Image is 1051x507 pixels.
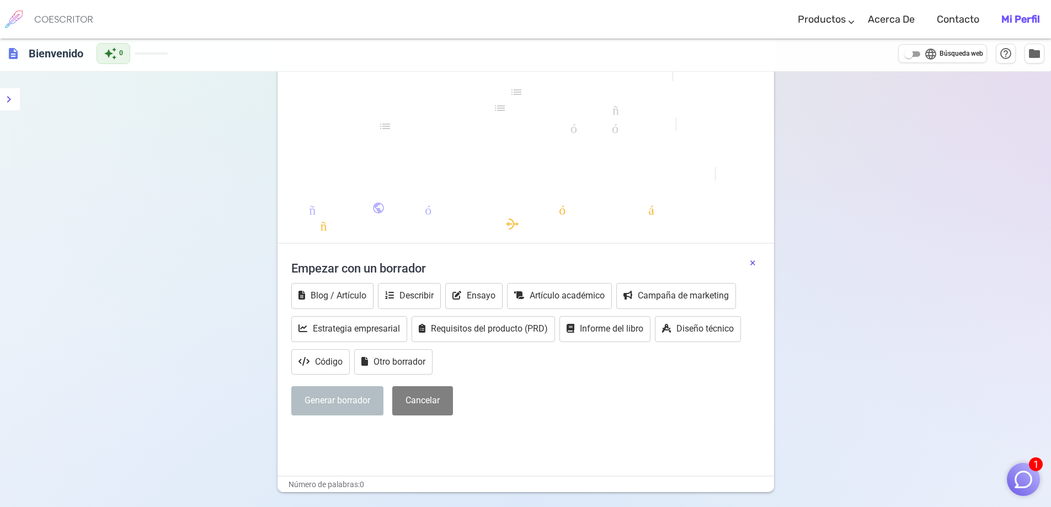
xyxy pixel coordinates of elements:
font: lista de verificación [378,120,590,133]
font: formato_alinear_a_la_izquierda [331,136,728,149]
font: corrección automática alta [453,201,764,215]
font: Número de palabras: [289,480,360,489]
a: Mi perfil [1001,3,1040,36]
span: folder [1028,47,1041,60]
font: descargar [357,185,476,199]
button: Cancelar [392,386,453,415]
font: Código [315,356,343,367]
font: Generar borrador [305,395,370,405]
button: Ayuda y atajos [996,44,1016,63]
font: añadir foto alternativa [307,217,559,231]
button: Generar borrador [291,386,383,415]
span: auto_awesome [104,47,117,60]
font: 0 [119,49,123,57]
button: Describir [378,283,441,309]
font: Cancelar [406,395,440,405]
font: Bienvenido [29,47,83,60]
font: 1 [1033,458,1039,470]
button: Blog / Artículo [291,283,374,309]
font: Acerca de [868,13,915,25]
font: Ensayo [467,290,495,301]
font: Informe del libro [580,323,643,334]
a: Productos [798,3,846,36]
font: formato_cita [509,70,668,83]
span: help_outline [999,47,1012,60]
font: Mi perfil [1001,13,1040,25]
font: Requisitos del producto (PRD) [431,323,548,334]
font: Productos [798,13,846,25]
button: Artículo académico [507,283,612,309]
button: Código [291,349,350,375]
a: Acerca de [868,3,915,36]
button: Otro borrador [354,349,433,375]
font: Campaña de marketing [638,290,729,301]
font: añadir publicación [296,201,445,215]
font: COESCRITOR [34,13,93,25]
button: Diseño técnico [655,316,741,342]
font: Contacto [937,13,979,25]
font: 0 [360,480,364,489]
font: copia de contenido [484,185,703,199]
button: Informe del libro [559,316,650,342]
h6: Haga clic para editar el título [24,42,88,65]
font: miradas_3 [382,70,501,83]
button: 1 [1007,463,1040,496]
font: × [750,256,756,269]
font: Artículo académico [530,290,605,301]
font: Describir [399,290,434,301]
font: borrar_barrido [567,217,753,231]
font: Diseño técnico [676,323,734,334]
button: Estrategia empresarial [291,316,407,342]
font: formato_lista_numerada [404,86,655,99]
span: description [7,47,20,60]
font: Empezar con un borrador [291,261,426,275]
font: Blog / Artículo [311,290,366,301]
button: × [750,255,756,271]
font: Estrategia empresarial [313,323,400,334]
font: formato_alinear_centro [384,152,675,165]
font: código [599,120,671,133]
button: Campaña de marketing [616,283,736,309]
button: Administrar documentos [1025,44,1044,63]
font: formato_lista_con_viñetas [387,102,672,115]
span: language [924,47,937,61]
a: Contacto [937,3,979,36]
button: Requisitos del producto (PRD) [412,316,555,342]
button: Ensayo [445,283,503,309]
font: Otro borrador [374,356,425,367]
font: Búsqueda web [940,50,983,57]
img: Cerrar chat [1013,469,1034,490]
font: formato_alinear_a_la_derecha [340,169,711,183]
